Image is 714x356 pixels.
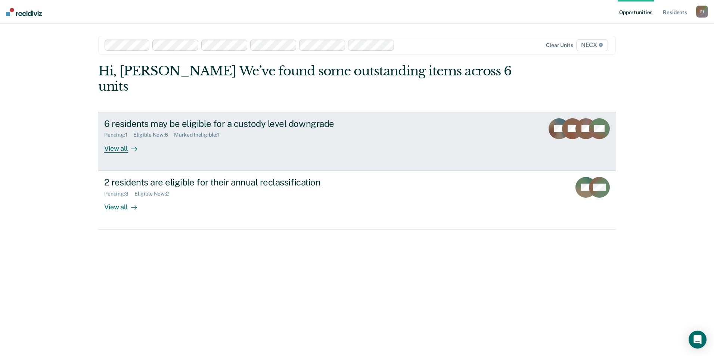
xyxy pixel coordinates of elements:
img: Recidiviz [6,8,42,16]
div: View all [104,197,146,211]
div: 2 residents are eligible for their annual reclassification [104,177,366,188]
button: EJ [696,6,708,18]
div: 6 residents may be eligible for a custody level downgrade [104,118,366,129]
a: 6 residents may be eligible for a custody level downgradePending:1Eligible Now:6Marked Ineligible... [98,112,616,171]
div: Clear units [546,42,573,49]
div: Eligible Now : 6 [133,132,174,138]
div: Open Intercom Messenger [689,331,707,349]
div: View all [104,138,146,153]
a: 2 residents are eligible for their annual reclassificationPending:3Eligible Now:2View all [98,171,616,229]
span: NECX [576,39,608,51]
div: E J [696,6,708,18]
div: Pending : 1 [104,132,133,138]
div: Eligible Now : 2 [134,191,175,197]
div: Hi, [PERSON_NAME] We’ve found some outstanding items across 6 units [98,63,512,94]
div: Marked Ineligible : 1 [174,132,225,138]
div: Pending : 3 [104,191,134,197]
